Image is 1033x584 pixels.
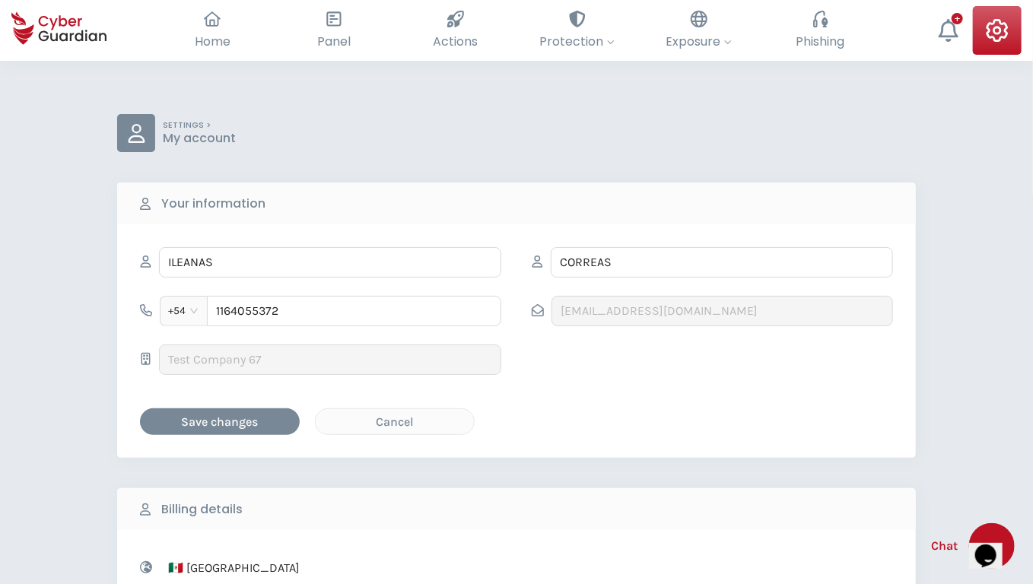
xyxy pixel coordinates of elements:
span: Phishing [796,32,845,51]
b: Your information [161,195,265,213]
span: Chat [931,537,958,555]
button: Cancel [315,408,475,435]
button: Actions [395,6,516,55]
span: +54 [168,300,199,322]
button: Phishing [760,6,882,55]
p: SETTINGS > [163,120,236,131]
span: Home [195,32,230,51]
span: Protection [539,32,615,51]
button: Home [152,6,274,55]
button: Save changes [140,408,300,435]
button: Exposure [638,6,760,55]
b: Billing details [161,500,243,519]
div: Save changes [151,412,288,431]
span: Exposure [666,32,732,51]
iframe: chat widget [969,523,1018,569]
span: Panel [317,32,351,51]
button: Protection [516,6,638,55]
div: + [952,13,963,24]
span: Actions [434,32,478,51]
p: My account [163,131,236,146]
button: Panel [273,6,395,55]
span: 🇲🇽 Mexico [168,554,493,582]
div: Cancel [327,412,462,431]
